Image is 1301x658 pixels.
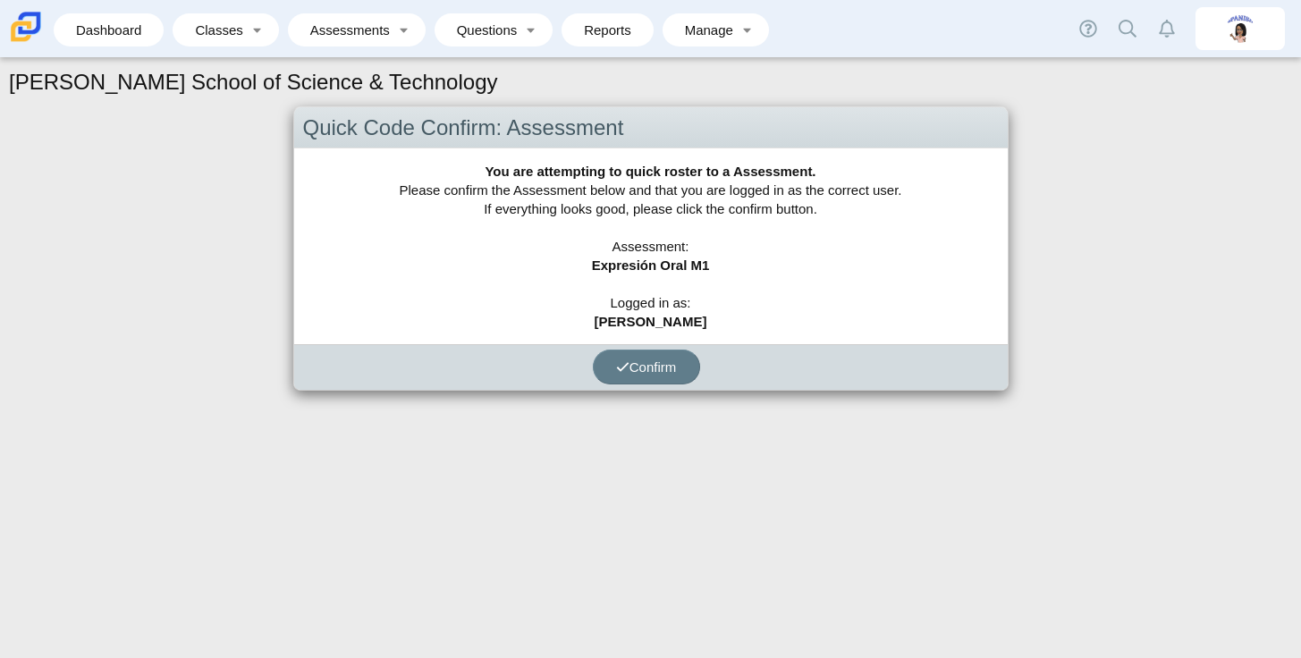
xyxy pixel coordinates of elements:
a: Toggle expanded [519,13,544,46]
h1: [PERSON_NAME] School of Science & Technology [9,67,498,97]
b: [PERSON_NAME] [595,314,707,329]
a: Alerts [1147,9,1187,48]
a: Carmen School of Science & Technology [7,33,45,48]
a: Classes [182,13,244,46]
a: Toggle expanded [245,13,270,46]
b: Expresión Oral M1 [592,257,710,273]
a: xiomara.rivera.Kepz75 [1195,7,1285,50]
img: xiomara.rivera.Kepz75 [1226,14,1255,43]
a: Toggle expanded [392,13,417,46]
a: Assessments [297,13,392,46]
a: Manage [672,13,735,46]
div: Quick Code Confirm: Assessment [294,107,1008,149]
a: Dashboard [63,13,155,46]
a: Reports [570,13,645,46]
img: Carmen School of Science & Technology [7,8,45,46]
b: You are attempting to quick roster to a Assessment. [485,164,815,179]
a: Toggle expanded [735,13,760,46]
span: Confirm [616,359,677,375]
a: Questions [444,13,519,46]
button: Confirm [593,350,700,384]
div: Please confirm the Assessment below and that you are logged in as the correct user. If everything... [294,148,1008,344]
